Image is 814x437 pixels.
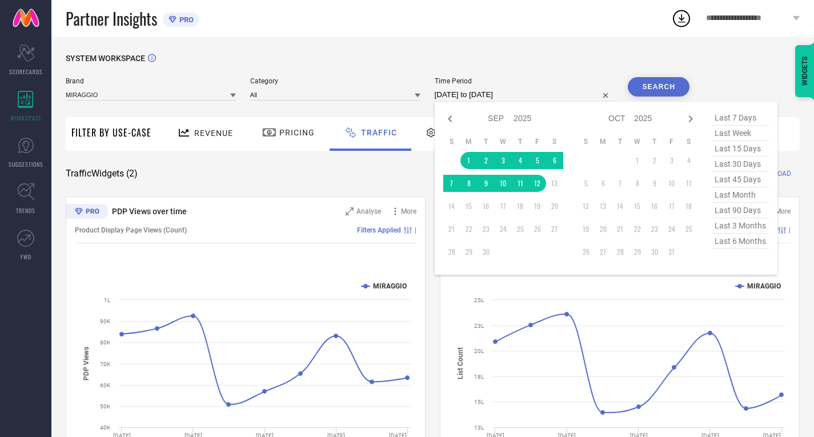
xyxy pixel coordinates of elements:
[474,424,484,431] text: 13L
[357,226,401,234] span: Filters Applied
[104,297,111,303] text: 1L
[474,323,484,329] text: 23L
[680,198,697,215] td: Sat Oct 18 2025
[646,137,663,146] th: Thursday
[663,137,680,146] th: Friday
[712,234,769,249] span: last 6 months
[21,252,31,261] span: FWD
[478,243,495,260] td: Tue Sep 30 2025
[71,126,151,139] span: Filter By Use-Case
[10,114,42,122] span: WORKSPACE
[100,424,111,431] text: 40K
[495,152,512,169] td: Wed Sep 03 2025
[9,160,43,169] span: SUGGESTIONS
[712,172,769,187] span: last 45 days
[529,152,546,169] td: Fri Sep 05 2025
[478,152,495,169] td: Tue Sep 02 2025
[495,175,512,192] td: Wed Sep 10 2025
[628,77,689,97] button: Search
[680,152,697,169] td: Sat Oct 04 2025
[443,243,460,260] td: Sun Sep 28 2025
[663,220,680,238] td: Fri Oct 24 2025
[578,198,595,215] td: Sun Oct 12 2025
[629,152,646,169] td: Wed Oct 01 2025
[443,112,457,126] div: Previous month
[478,220,495,238] td: Tue Sep 23 2025
[712,218,769,234] span: last 3 months
[712,157,769,172] span: last 30 days
[250,77,420,85] span: Category
[747,282,781,290] text: MIRAGGIO
[415,226,416,234] span: |
[66,77,236,85] span: Brand
[100,382,111,388] text: 60K
[663,243,680,260] td: Fri Oct 31 2025
[595,243,612,260] td: Mon Oct 27 2025
[474,348,484,354] text: 20L
[460,152,478,169] td: Mon Sep 01 2025
[595,198,612,215] td: Mon Oct 13 2025
[546,175,563,192] td: Sat Sep 13 2025
[474,374,484,380] text: 18L
[443,198,460,215] td: Sun Sep 14 2025
[546,137,563,146] th: Saturday
[279,128,315,137] span: Pricing
[361,128,397,137] span: Traffic
[663,175,680,192] td: Fri Oct 10 2025
[460,220,478,238] td: Mon Sep 22 2025
[529,220,546,238] td: Fri Sep 26 2025
[512,220,529,238] td: Thu Sep 25 2025
[595,175,612,192] td: Mon Oct 06 2025
[529,137,546,146] th: Friday
[646,243,663,260] td: Thu Oct 30 2025
[629,137,646,146] th: Wednesday
[112,207,187,216] span: PDP Views over time
[460,175,478,192] td: Mon Sep 08 2025
[646,220,663,238] td: Thu Oct 23 2025
[512,175,529,192] td: Thu Sep 11 2025
[460,137,478,146] th: Monday
[712,203,769,218] span: last 90 days
[474,297,484,303] text: 25L
[478,198,495,215] td: Tue Sep 16 2025
[684,112,697,126] div: Next month
[595,137,612,146] th: Monday
[775,207,791,215] span: More
[495,220,512,238] td: Wed Sep 24 2025
[443,220,460,238] td: Sun Sep 21 2025
[16,206,35,215] span: TRENDS
[546,152,563,169] td: Sat Sep 06 2025
[435,88,614,102] input: Select time period
[478,175,495,192] td: Tue Sep 09 2025
[546,198,563,215] td: Sat Sep 20 2025
[474,399,484,405] text: 15L
[629,243,646,260] td: Wed Oct 29 2025
[401,207,416,215] span: More
[356,207,381,215] span: Analyse
[680,137,697,146] th: Saturday
[612,220,629,238] td: Tue Oct 21 2025
[612,175,629,192] td: Tue Oct 07 2025
[646,175,663,192] td: Thu Oct 09 2025
[646,152,663,169] td: Thu Oct 02 2025
[529,175,546,192] td: Fri Sep 12 2025
[100,403,111,410] text: 50K
[66,54,145,63] span: SYSTEM WORKSPACE
[578,137,595,146] th: Sunday
[629,175,646,192] td: Wed Oct 08 2025
[663,152,680,169] td: Fri Oct 03 2025
[478,137,495,146] th: Tuesday
[578,175,595,192] td: Sun Oct 05 2025
[373,282,407,290] text: MIRAGGIO
[595,220,612,238] td: Mon Oct 20 2025
[66,204,108,221] div: Premium
[512,152,529,169] td: Thu Sep 04 2025
[495,137,512,146] th: Wednesday
[100,339,111,346] text: 80K
[612,198,629,215] td: Tue Oct 14 2025
[82,347,90,380] tspan: PDP Views
[75,226,187,234] span: Product Display Page Views (Count)
[177,15,194,24] span: PRO
[629,198,646,215] td: Wed Oct 15 2025
[578,220,595,238] td: Sun Oct 19 2025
